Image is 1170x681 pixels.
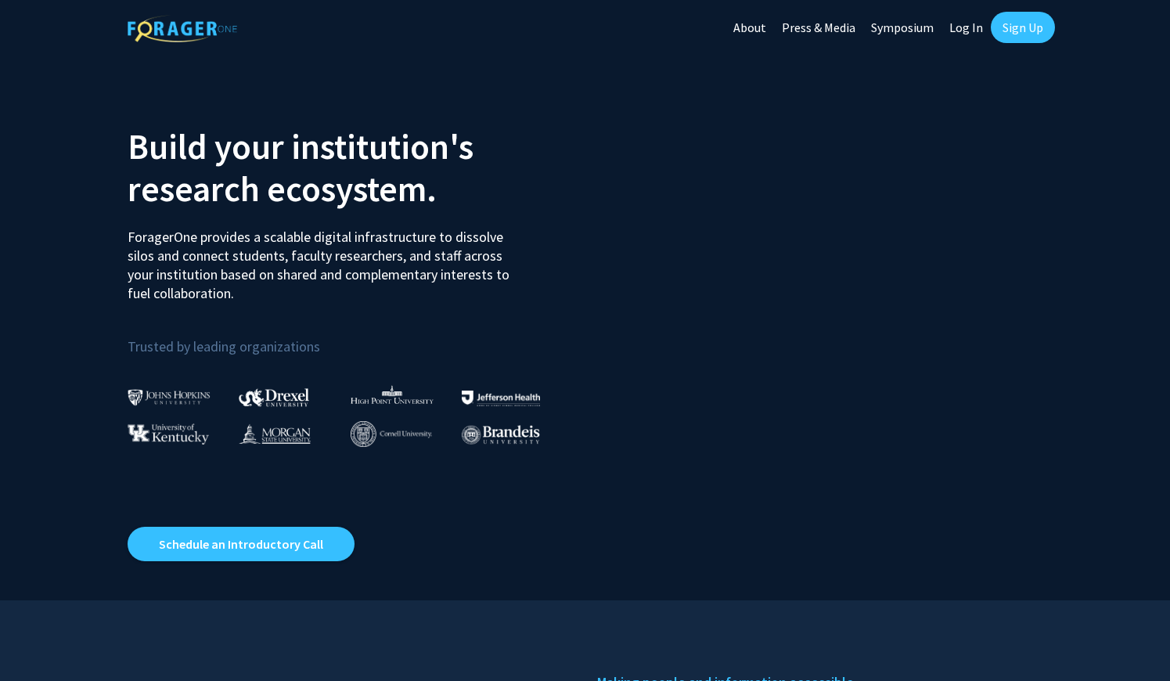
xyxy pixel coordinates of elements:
[351,421,432,447] img: Cornell University
[128,216,520,303] p: ForagerOne provides a scalable digital infrastructure to dissolve silos and connect students, fac...
[991,12,1055,43] a: Sign Up
[128,315,574,359] p: Trusted by leading organizations
[128,389,211,405] img: Johns Hopkins University
[239,423,311,444] img: Morgan State University
[462,391,540,405] img: Thomas Jefferson University
[351,385,434,404] img: High Point University
[128,423,209,445] img: University of Kentucky
[462,425,540,445] img: Brandeis University
[128,15,237,42] img: ForagerOne Logo
[128,527,355,561] a: Opens in a new tab
[239,388,309,406] img: Drexel University
[128,125,574,210] h2: Build your institution's research ecosystem.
